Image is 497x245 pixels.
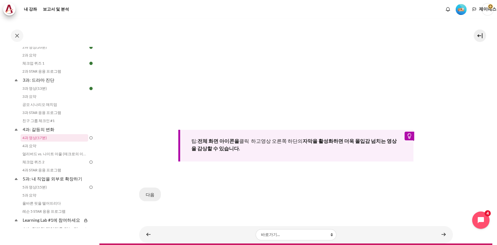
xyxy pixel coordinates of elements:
font: 4과 영상(17분) [22,135,47,140]
a: 2과 STAR 응용 프로그램 [21,68,88,75]
font: 4과: 갈등의 변화 [23,127,54,132]
font: 3과 STAR 응용 프로그램 [22,110,61,115]
a: 친구 그룹 체크인 #1 [21,117,88,125]
div: 레벨 #2 [456,3,467,15]
a: 4과 STAR 응용 프로그램 [21,166,88,174]
span: 무너지다 [13,217,19,223]
img: Done [88,86,94,91]
a: 4과: 갈등의 변화 [22,125,88,134]
a: 2과 요약 [21,52,88,59]
a: ◄ 친구 그룹 체크인 #1 [142,229,155,241]
a: 올바른 핏을 떨어뜨리다 [21,200,88,207]
img: Done [88,44,94,50]
font: 올바른 핏을 떨어뜨리다 [22,201,61,206]
font: 5과 요약 [22,193,36,197]
span: 무너지다 [13,77,19,83]
font: 보고서 및 분석 [43,7,69,11]
a: 3과: 드라마 진단 [22,76,88,84]
a: 2과 영상(20분) [21,43,88,51]
font: 레슨 5 STAR 응용 프로그램 [22,209,66,214]
font: 5과 영상(15분) [22,185,47,189]
font: 제이에스 [479,7,496,11]
font: Learning Lab #1에 참여하세요 [23,217,80,223]
font: 3과: 드라마 진단 [23,77,54,83]
span: 무너지다 [13,226,19,232]
a: 체크업 퀴즈 1 [21,60,88,67]
font: 4과 STAR 응용 프로그램 [22,168,61,172]
font: 체크업 퀴즈 1 [22,61,44,66]
span: 무너지다 [13,176,19,182]
a: 4과 요약 [21,142,88,150]
a: 얼리버드 vs. 나이트 아울 (매크로의 이야기) [21,150,88,158]
a: 체크업 퀴즈 2 [21,158,88,166]
span: 무너지다 [13,126,19,133]
a: 6과: 완전한 책임감을 갖는 것 [22,225,82,233]
font: 친구 그룹 체크인 #1 [22,118,55,123]
img: Done [88,61,94,66]
div: 새 알림이 없는 알림 창 표시 [443,5,453,14]
a: 5과 영상(15분) [21,184,88,191]
font: 체크업 퀴즈 2 [22,160,44,164]
img: To do [88,159,94,165]
a: 3과 영상(13분) [21,85,88,92]
img: To do [88,135,94,141]
a: Learning Lab #1에 참여하세요 [22,216,82,224]
a: 5과 요약 [21,192,88,199]
font: 공모 시나리오 매치업 [22,102,57,107]
a: 4과 요약 ► [437,229,450,241]
button: 언어 [470,5,479,14]
font: 자막을 활성화하면 더욱 몰입감 넘치는 영상을 감상할 수 있습니다. [191,138,397,151]
font: 3과 영상(13분) [22,86,47,91]
font: 내 강좌 [24,7,37,11]
a: 레슨 5 STAR 응용 프로그램 [21,208,88,215]
font: 4과 요약 [22,143,36,148]
a: 4과 영상(17분) [21,134,88,142]
a: 사용자 메뉴 [481,3,494,16]
button: 다음 [139,188,161,201]
img: 건축가 [5,5,14,14]
font: 3과 요약 [22,94,36,99]
a: 5과: 내 직업을 외부로 확장하기 [22,175,88,183]
img: 레벨 #2 [456,4,467,15]
a: 3과 요약 [21,93,88,100]
img: To do [88,184,94,190]
a: 3과 STAR 응용 프로그램 [21,109,88,116]
a: 공모 시나리오 매치업 [21,101,88,108]
font: 6과: 완전한 책임감을 갖는 것 [23,226,78,232]
a: 레벨 #2 [453,3,469,15]
a: 건축가 건축가 [3,3,19,16]
font: 2과 요약 [22,53,36,57]
font: 다음 [146,192,154,197]
font: 얼리버드 vs. 나이트 아울 (매크로의 이야기) [22,152,92,156]
font: 2과 STAR 응용 프로그램 [22,69,61,74]
font: 5과: 내 직업을 외부로 확장하기 [23,176,82,181]
font: 2과 영상(20분) [22,45,47,49]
